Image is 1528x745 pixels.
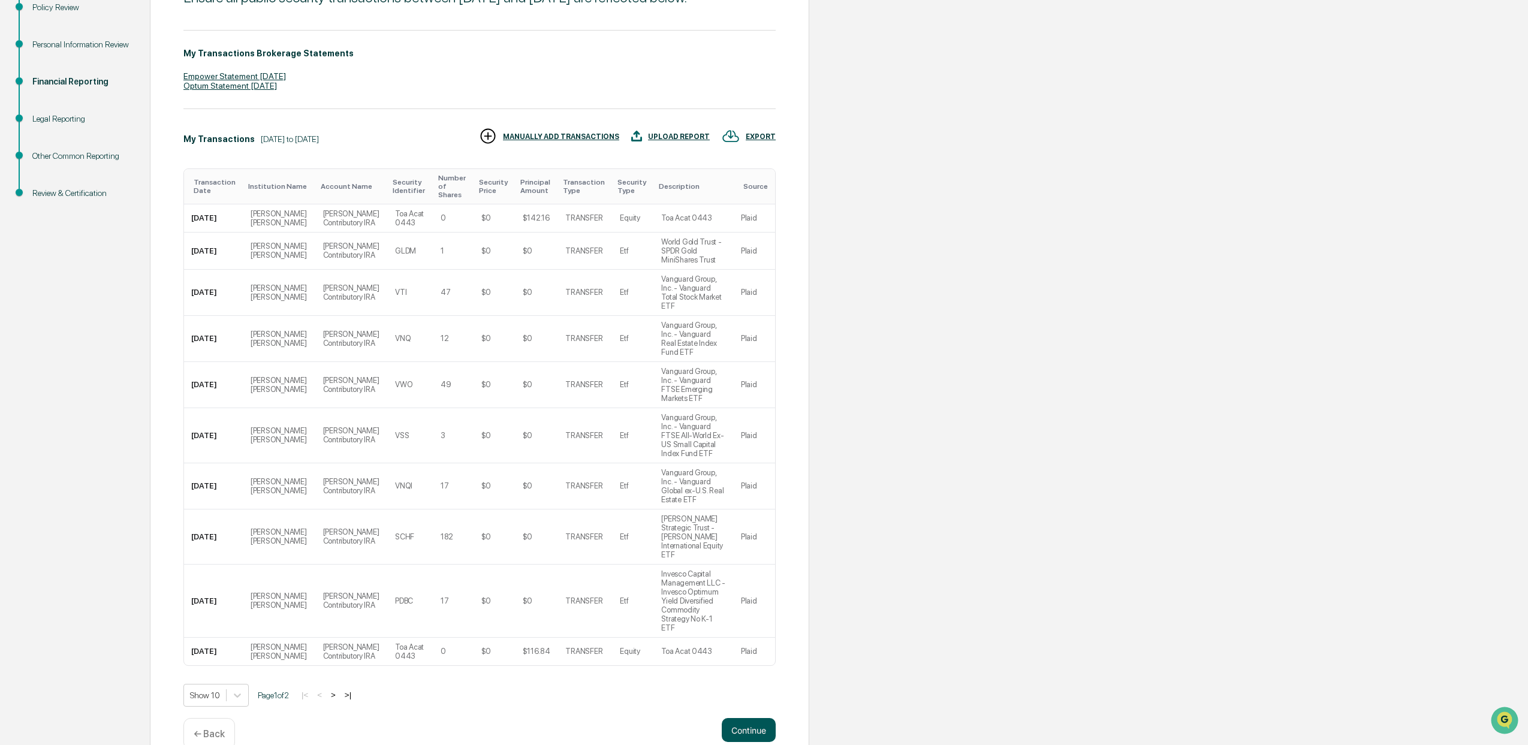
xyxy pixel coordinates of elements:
[395,431,409,440] div: VSS
[734,204,775,233] td: Plaid
[563,178,608,195] div: Toggle SortBy
[316,565,388,638] td: [PERSON_NAME] Contributory IRA
[620,647,640,656] div: Equity
[24,174,76,186] span: Data Lookup
[251,242,309,260] div: [PERSON_NAME] [PERSON_NAME]
[743,182,770,191] div: Toggle SortBy
[87,152,97,162] div: 🗄️
[481,213,491,222] div: $0
[481,246,491,255] div: $0
[565,431,602,440] div: TRANSFER
[479,178,511,195] div: Toggle SortBy
[85,203,145,212] a: Powered byPylon
[251,643,309,660] div: [PERSON_NAME] [PERSON_NAME]
[184,362,243,408] td: [DATE]
[441,213,446,222] div: 0
[734,638,775,665] td: Plaid
[565,246,602,255] div: TRANSFER
[441,647,446,656] div: 0
[617,178,649,195] div: Toggle SortBy
[620,481,628,490] div: Etf
[32,1,131,14] div: Policy Review
[481,334,491,343] div: $0
[41,92,197,104] div: Start new chat
[316,638,388,665] td: [PERSON_NAME] Contributory IRA
[261,134,319,144] div: [DATE] to [DATE]
[734,270,775,316] td: Plaid
[648,132,710,141] div: UPLOAD REPORT
[481,288,491,297] div: $0
[204,95,218,110] button: Start new chat
[722,718,776,742] button: Continue
[523,213,550,222] div: $142.16
[314,690,326,700] button: <
[31,55,198,67] input: Clear
[659,182,729,191] div: Toggle SortBy
[1490,705,1522,738] iframe: Open customer support
[746,132,776,141] div: EXPORT
[251,527,309,545] div: [PERSON_NAME] [PERSON_NAME]
[7,146,82,168] a: 🖐️Preclearance
[184,638,243,665] td: [DATE]
[184,565,243,638] td: [DATE]
[661,213,712,222] div: Toa Acat 0443
[183,49,354,58] div: My Transactions Brokerage Statements
[481,431,491,440] div: $0
[441,431,445,440] div: 3
[481,647,491,656] div: $0
[251,477,309,495] div: [PERSON_NAME] [PERSON_NAME]
[395,380,412,389] div: VWO
[565,288,602,297] div: TRANSFER
[393,178,429,195] div: Toggle SortBy
[734,408,775,463] td: Plaid
[395,334,411,343] div: VNQ
[620,213,640,222] div: Equity
[661,647,712,656] div: Toa Acat 0443
[251,330,309,348] div: [PERSON_NAME] [PERSON_NAME]
[481,596,491,605] div: $0
[183,134,255,144] div: My Transactions
[316,270,388,316] td: [PERSON_NAME] Contributory IRA
[620,288,628,297] div: Etf
[441,380,451,389] div: 49
[481,481,491,490] div: $0
[620,380,628,389] div: Etf
[184,204,243,233] td: [DATE]
[441,596,448,605] div: 17
[194,178,239,195] div: Toggle SortBy
[734,509,775,565] td: Plaid
[620,431,628,440] div: Etf
[321,182,384,191] div: Toggle SortBy
[523,246,532,255] div: $0
[523,481,532,490] div: $0
[12,152,22,162] div: 🖐️
[734,362,775,408] td: Plaid
[298,690,312,700] button: |<
[395,246,416,255] div: GLDM
[184,270,243,316] td: [DATE]
[251,426,309,444] div: [PERSON_NAME] [PERSON_NAME]
[395,481,412,490] div: VNQI
[481,532,491,541] div: $0
[251,209,309,227] div: [PERSON_NAME] [PERSON_NAME]
[32,76,131,88] div: Financial Reporting
[520,178,554,195] div: Toggle SortBy
[441,246,444,255] div: 1
[734,316,775,362] td: Plaid
[395,532,414,541] div: SCHF
[184,408,243,463] td: [DATE]
[82,146,153,168] a: 🗄️Attestations
[251,592,309,610] div: [PERSON_NAME] [PERSON_NAME]
[32,38,131,51] div: Personal Information Review
[12,92,34,113] img: 1746055101610-c473b297-6a78-478c-a979-82029cc54cd1
[523,380,532,389] div: $0
[565,532,602,541] div: TRANSFER
[481,380,491,389] div: $0
[251,376,309,394] div: [PERSON_NAME] [PERSON_NAME]
[395,288,406,297] div: VTI
[441,288,450,297] div: 47
[438,174,469,199] div: Toggle SortBy
[620,334,628,343] div: Etf
[441,481,448,490] div: 17
[316,463,388,509] td: [PERSON_NAME] Contributory IRA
